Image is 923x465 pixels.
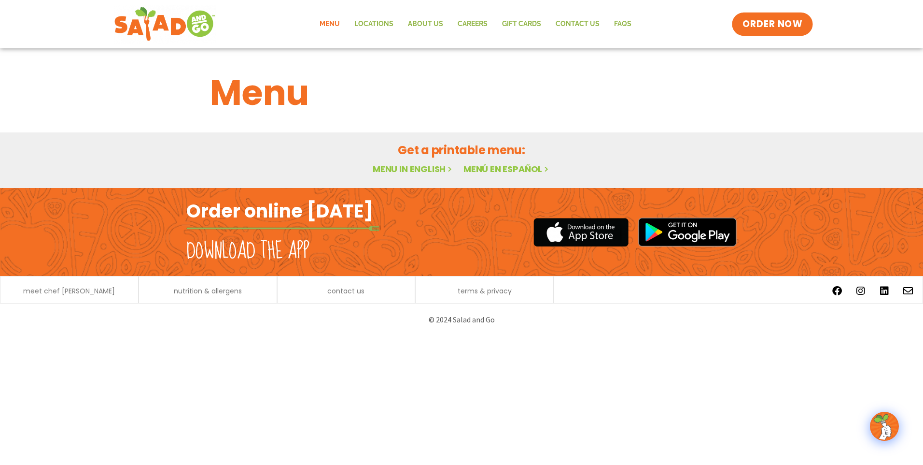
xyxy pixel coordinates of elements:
[463,163,550,175] a: Menú en español
[23,288,115,294] a: meet chef [PERSON_NAME]
[450,13,495,35] a: Careers
[327,288,364,294] a: contact us
[186,238,309,265] h2: Download the app
[373,163,454,175] a: Menu in English
[495,13,548,35] a: GIFT CARDS
[312,13,639,35] nav: Menu
[210,142,713,159] h2: Get a printable menu:
[871,413,898,440] img: wpChatIcon
[347,13,401,35] a: Locations
[742,18,802,30] span: ORDER NOW
[533,217,629,248] img: appstore
[548,13,607,35] a: Contact Us
[114,5,216,44] img: new-SAG-logo-768×292
[638,218,737,247] img: google_play
[186,199,373,223] h2: Order online [DATE]
[458,288,512,294] a: terms & privacy
[174,288,242,294] a: nutrition & allergens
[210,67,713,119] h1: Menu
[401,13,450,35] a: About Us
[186,226,379,231] img: fork
[607,13,639,35] a: FAQs
[191,313,732,326] p: © 2024 Salad and Go
[732,13,813,36] a: ORDER NOW
[312,13,347,35] a: Menu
